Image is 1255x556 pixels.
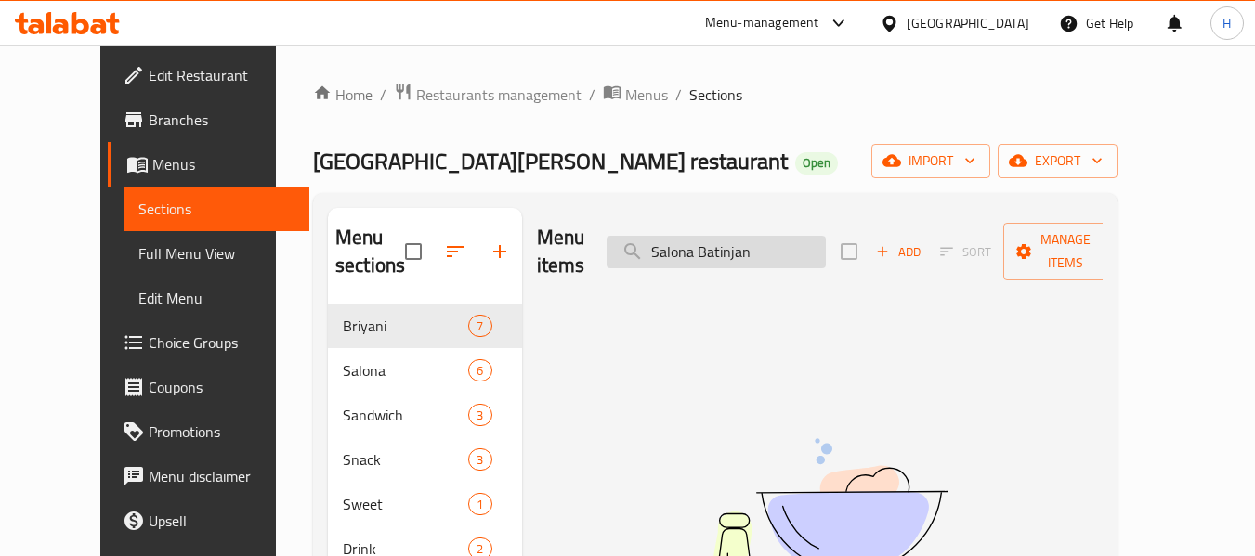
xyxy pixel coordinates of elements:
[928,238,1003,266] span: Select section first
[108,409,310,454] a: Promotions
[108,365,310,409] a: Coupons
[328,437,522,482] div: Snack3
[343,404,468,426] span: Sandwich
[108,142,310,187] a: Menus
[675,84,682,106] li: /
[313,84,373,106] a: Home
[795,155,838,171] span: Open
[869,238,928,266] span: Add item
[328,304,522,348] div: Briyani7
[1222,13,1231,33] span: H
[603,83,668,107] a: Menus
[138,198,295,220] span: Sections
[149,420,295,443] span: Promotions
[886,149,975,173] span: import
[469,451,490,469] span: 3
[689,84,742,106] span: Sections
[468,404,491,426] div: items
[124,276,310,320] a: Edit Menu
[124,231,310,276] a: Full Menu View
[313,83,1118,107] nav: breadcrumb
[108,97,310,142] a: Branches
[394,232,433,271] span: Select all sections
[380,84,386,106] li: /
[873,241,923,263] span: Add
[468,315,491,337] div: items
[394,83,582,107] a: Restaurants management
[795,152,838,175] div: Open
[149,465,295,487] span: Menu disclaimer
[149,510,295,532] span: Upsell
[468,448,491,471] div: items
[152,153,295,175] span: Menus
[469,362,490,380] span: 6
[607,236,826,268] input: search
[907,13,1029,33] div: [GEOGRAPHIC_DATA]
[537,224,585,279] h2: Menu items
[468,359,491,381] div: items
[124,187,310,231] a: Sections
[1018,228,1113,275] span: Manage items
[149,376,295,398] span: Coupons
[589,84,595,106] li: /
[335,224,405,279] h2: Menu sections
[871,144,990,178] button: import
[469,496,490,513] span: 1
[433,229,477,274] span: Sort sections
[328,482,522,526] div: Sweet1
[343,448,468,471] span: Snack
[343,315,468,337] span: Briyani
[328,348,522,393] div: Salona6
[1003,223,1128,280] button: Manage items
[477,229,522,274] button: Add section
[1013,149,1103,173] span: export
[416,84,582,106] span: Restaurants management
[149,64,295,86] span: Edit Restaurant
[108,498,310,543] a: Upsell
[149,331,295,354] span: Choice Groups
[108,53,310,97] a: Edit Restaurant
[328,393,522,437] div: Sandwich3
[998,144,1118,178] button: export
[625,84,668,106] span: Menus
[108,320,310,365] a: Choice Groups
[343,493,468,515] span: Sweet
[313,140,788,182] span: [GEOGRAPHIC_DATA][PERSON_NAME] restaurant
[343,359,468,381] span: Salona
[468,493,491,515] div: items
[138,242,295,265] span: Full Menu View
[149,109,295,131] span: Branches
[469,407,490,424] span: 3
[469,317,490,335] span: 7
[108,454,310,498] a: Menu disclaimer
[138,287,295,309] span: Edit Menu
[869,238,928,266] button: Add
[705,12,819,34] div: Menu-management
